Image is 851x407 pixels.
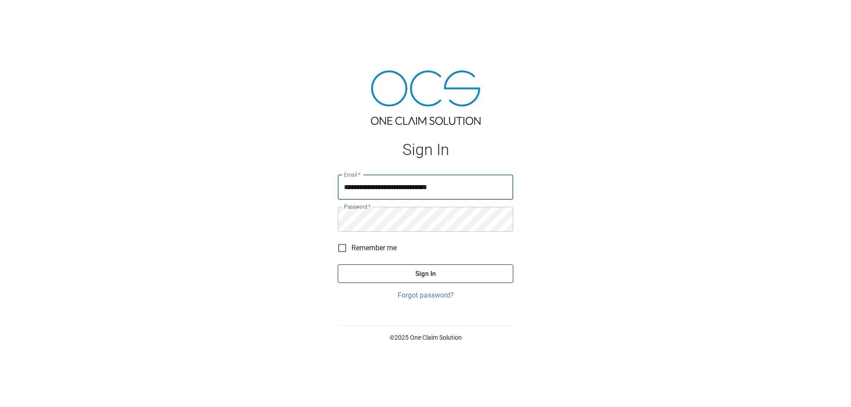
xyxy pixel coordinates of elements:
a: Forgot password? [338,290,513,301]
label: Email [344,171,361,178]
button: Sign In [338,264,513,283]
label: Password [344,203,371,210]
img: ocs-logo-white-transparent.png [11,5,46,23]
span: Remember me [351,243,397,253]
img: ocs-logo-tra.png [371,70,480,125]
h1: Sign In [338,141,513,159]
p: © 2025 One Claim Solution [338,333,513,342]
